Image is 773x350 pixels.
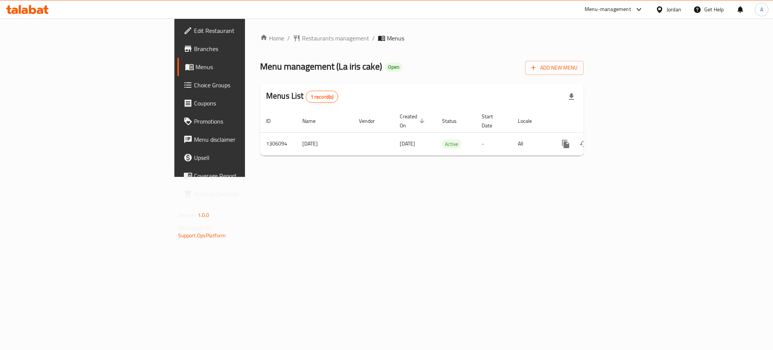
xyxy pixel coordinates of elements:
span: Locale [518,116,542,125]
span: Promotions [194,117,297,126]
span: 1 record(s) [306,93,338,101]
span: Start Date [482,112,503,130]
a: Restaurants management [293,34,369,43]
span: [DATE] [400,139,415,149]
button: Change Status [575,135,593,153]
span: Menu disclaimer [194,135,297,144]
div: Open [385,63,402,72]
div: Jordan [667,5,681,14]
a: Grocery Checklist [177,185,303,203]
span: Name [302,116,325,125]
span: Menu management ( La iris cake ) [260,58,382,75]
td: - [476,132,512,155]
a: Coupons [177,94,303,112]
span: Created On [400,112,427,130]
span: Upsell [194,153,297,162]
a: Upsell [177,149,303,167]
span: Restaurants management [302,34,369,43]
a: Choice Groups [177,76,303,94]
a: Branches [177,40,303,58]
span: ID [266,116,280,125]
div: Export file [562,88,581,106]
a: Edit Restaurant [177,22,303,40]
span: Status [442,116,467,125]
span: Add New Menu [531,63,577,73]
button: more [557,135,575,153]
span: Coverage Report [194,171,297,180]
li: / [372,34,375,43]
a: Menu disclaimer [177,130,303,149]
h2: Menus List [266,90,338,103]
span: Coupons [194,99,297,108]
div: Active [442,139,461,149]
span: Edit Restaurant [194,26,297,35]
nav: breadcrumb [260,34,584,43]
span: Active [442,140,461,149]
span: Grocery Checklist [194,189,297,198]
a: Support.OpsPlatform [178,231,226,240]
th: Actions [551,110,635,133]
span: Branches [194,44,297,53]
a: Menus [177,58,303,76]
span: Get support on: [178,223,213,233]
span: Vendor [359,116,385,125]
div: Total records count [306,91,339,103]
span: Open [385,64,402,70]
table: enhanced table [260,110,635,156]
span: 1.0.0 [198,210,209,220]
span: Choice Groups [194,81,297,90]
a: Promotions [177,112,303,130]
div: Menu-management [585,5,631,14]
td: All [512,132,551,155]
td: [DATE] [296,132,353,155]
span: Menus [387,34,404,43]
span: A [760,5,763,14]
button: Add New Menu [525,61,584,75]
span: Menus [196,62,297,71]
a: Coverage Report [177,167,303,185]
span: Version: [178,210,197,220]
